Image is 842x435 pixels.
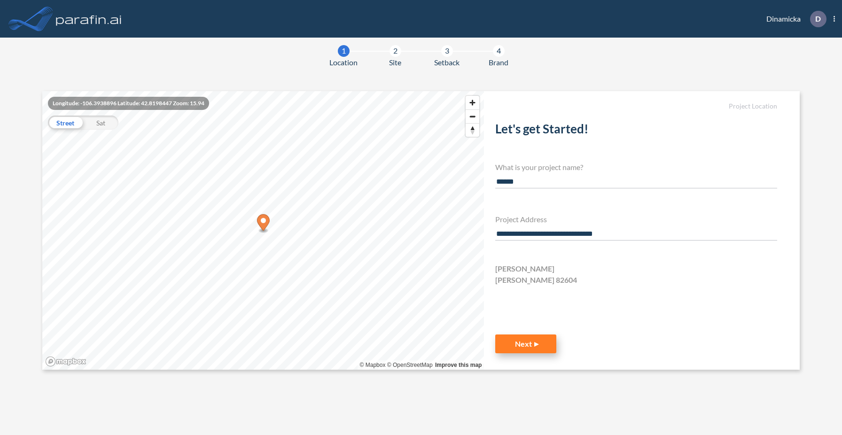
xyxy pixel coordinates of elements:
button: Reset bearing to north [466,123,479,137]
canvas: Map [42,91,484,370]
h4: Project Address [495,215,777,224]
button: Zoom out [466,109,479,123]
div: Longitude: -106.3938896 Latitude: 42.8198447 Zoom: 15.94 [48,97,209,110]
span: Brand [489,57,508,68]
img: logo [54,9,124,28]
button: Next [495,334,556,353]
div: Dinamicka [752,11,835,27]
h5: Project Location [495,102,777,110]
h2: Let's get Started! [495,122,777,140]
span: Setback [434,57,460,68]
span: [PERSON_NAME] 82604 [495,274,577,286]
span: Site [389,57,401,68]
a: OpenStreetMap [387,362,433,368]
button: Zoom in [466,96,479,109]
div: Map marker [257,214,269,233]
a: Mapbox [360,362,386,368]
div: 4 [493,45,505,57]
div: Sat [83,116,118,130]
div: 2 [390,45,401,57]
a: Improve this map [435,362,482,368]
p: D [815,15,821,23]
a: Mapbox homepage [45,356,86,367]
div: 1 [338,45,350,57]
div: 3 [441,45,453,57]
span: Location [329,57,358,68]
span: Reset bearing to north [466,124,479,137]
span: [PERSON_NAME] [495,263,554,274]
div: Street [48,116,83,130]
h4: What is your project name? [495,163,777,171]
